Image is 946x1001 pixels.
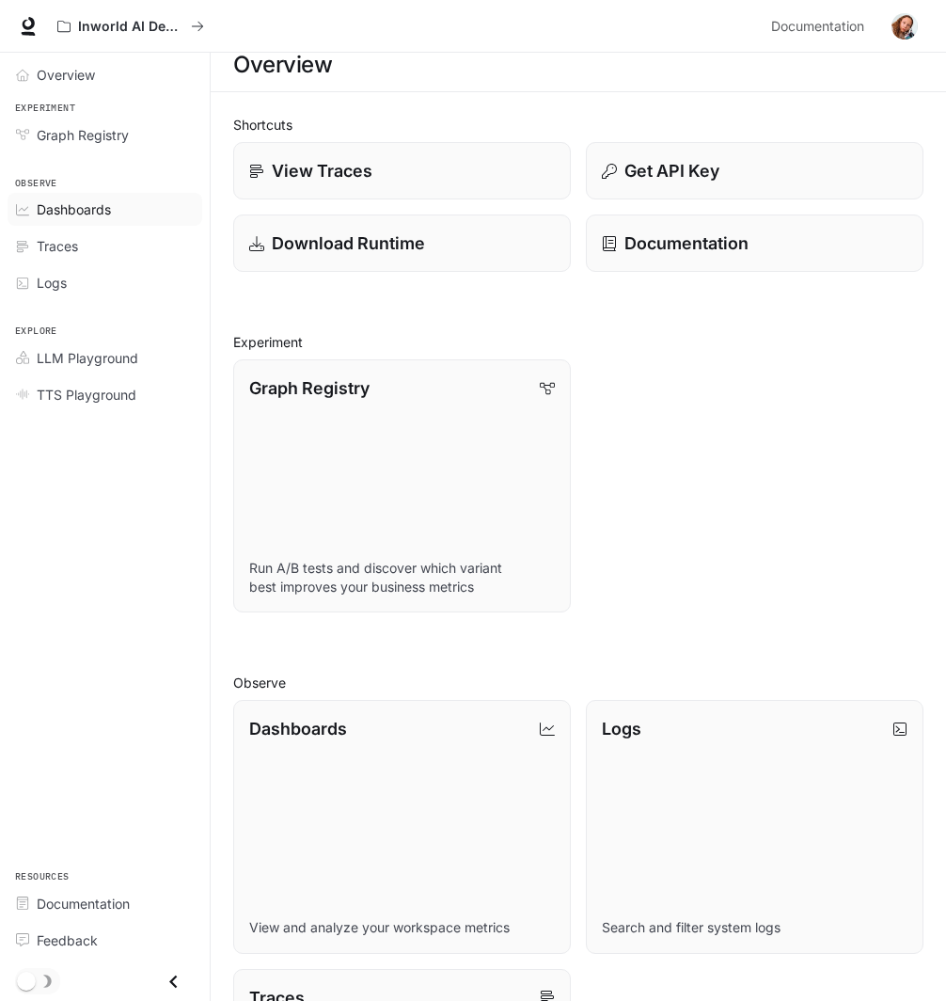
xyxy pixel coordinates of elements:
p: Documentation [624,230,749,256]
a: Feedback [8,924,202,957]
p: Inworld AI Demos [78,19,183,35]
a: Dashboards [8,193,202,226]
span: Graph Registry [37,125,129,145]
span: Dashboards [37,199,111,219]
a: LogsSearch and filter system logs [586,700,923,953]
span: LLM Playground [37,348,138,368]
h1: Overview [233,46,332,84]
p: View Traces [272,158,372,183]
a: LLM Playground [8,342,202,374]
a: Overview [8,58,202,91]
a: Traces [8,230,202,262]
p: View and analyze your workspace metrics [249,918,555,937]
span: Documentation [37,894,130,914]
p: Get API Key [624,158,719,183]
a: Graph RegistryRun A/B tests and discover which variant best improves your business metrics [233,359,571,612]
a: Documentation [8,887,202,920]
h2: Experiment [233,332,923,352]
span: Overview [37,65,95,85]
p: Graph Registry [249,375,370,401]
a: Logs [8,266,202,299]
span: Dark mode toggle [17,970,36,991]
span: Logs [37,273,67,293]
a: DashboardsView and analyze your workspace metrics [233,700,571,953]
button: All workspaces [49,8,213,45]
a: Documentation [586,214,923,272]
p: Download Runtime [272,230,425,256]
h2: Shortcuts [233,115,923,135]
h2: Observe [233,673,923,692]
a: Documentation [764,8,878,45]
span: Traces [37,236,78,256]
span: Documentation [771,15,864,39]
span: TTS Playground [37,385,136,405]
p: Logs [602,716,641,741]
a: Graph Registry [8,119,202,151]
p: Dashboards [249,716,347,741]
p: Run A/B tests and discover which variant best improves your business metrics [249,559,555,596]
span: Feedback [37,930,98,950]
button: Close drawer [152,962,195,1001]
a: Download Runtime [233,214,571,272]
p: Search and filter system logs [602,918,907,937]
a: TTS Playground [8,378,202,411]
button: Get API Key [586,142,923,199]
img: User avatar [891,13,918,40]
a: View Traces [233,142,571,199]
button: User avatar [886,8,923,45]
